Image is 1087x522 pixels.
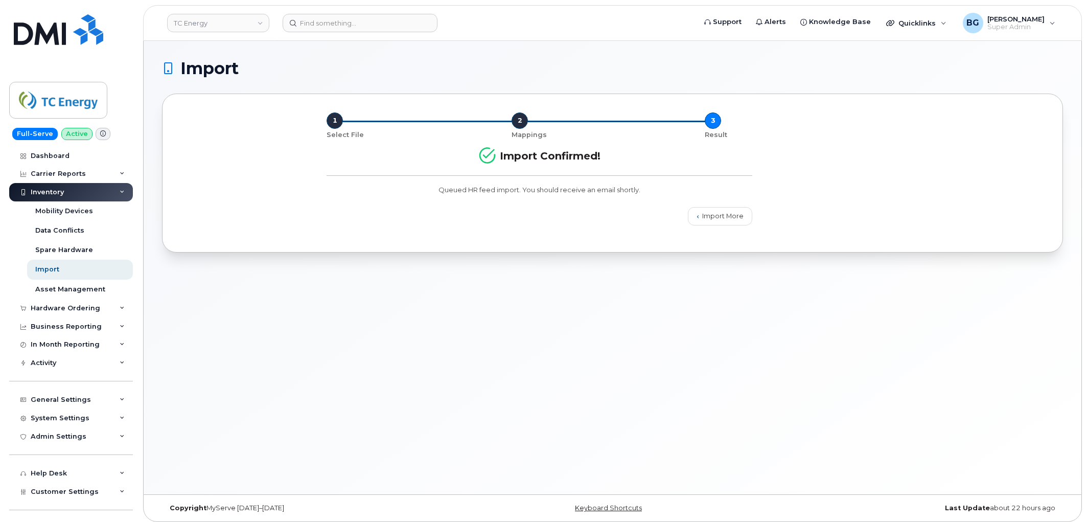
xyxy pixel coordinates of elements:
[688,207,752,225] a: Import More
[1043,478,1079,514] iframe: Messenger Launcher
[575,504,642,512] a: Keyboard Shortcuts
[170,504,206,512] strong: Copyright
[327,185,752,195] p: Queued HR feed import. You should receive an email shortly.
[162,504,462,512] div: MyServe [DATE]–[DATE]
[327,130,364,140] p: Select File
[479,150,600,162] span: Import Confirmed!
[762,504,1063,512] div: about 22 hours ago
[512,112,528,129] div: 2
[162,59,1063,77] h1: Import
[512,130,547,140] p: Mappings
[327,112,343,129] div: 1
[945,504,990,512] strong: Last Update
